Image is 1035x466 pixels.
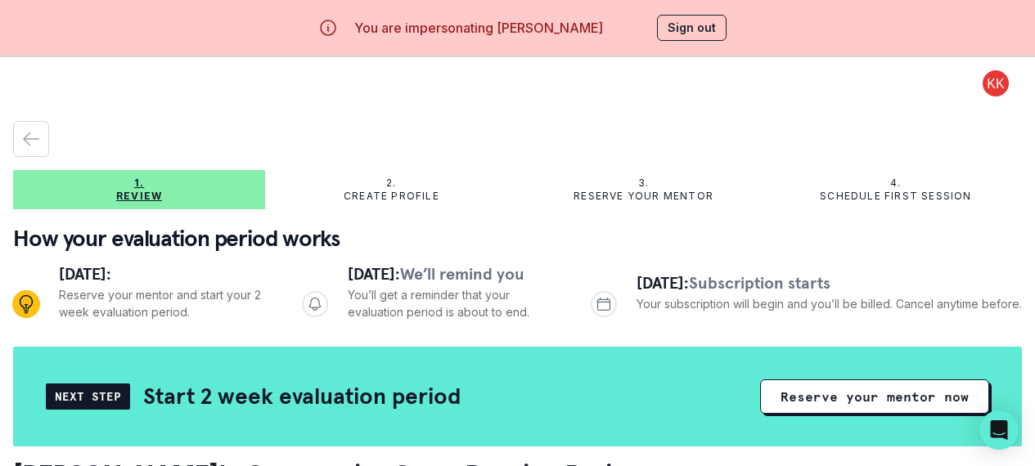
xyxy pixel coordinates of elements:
p: Schedule first session [820,190,971,203]
button: Reserve your mentor now [760,379,989,414]
p: How your evaluation period works [13,222,1022,255]
p: 1. [134,177,144,190]
span: [DATE]: [348,263,400,285]
button: Sign out [657,15,727,41]
span: [DATE]: [637,272,689,293]
h2: Start 2 week evaluation period [143,382,461,410]
p: Reserve your mentor [574,190,713,203]
p: 4. [890,177,901,190]
button: profile picture [970,70,1022,96]
div: Open Intercom Messenger [979,410,1019,450]
span: We’ll remind you [400,263,524,285]
div: Next Step [46,383,130,410]
p: Review [116,190,162,203]
span: [DATE]: [59,263,111,285]
p: You are impersonating [PERSON_NAME] [354,18,603,38]
p: You’ll get a reminder that your evaluation period is about to end. [348,286,565,320]
p: 2. [386,177,396,190]
p: Create profile [344,190,439,203]
p: Your subscription will begin and you’ll be billed. Cancel anytime before. [637,295,1022,312]
span: Subscription starts [689,272,830,293]
p: 3. [638,177,649,190]
p: Reserve your mentor and start your 2 week evaluation period. [59,286,276,320]
div: Progress [13,262,1022,347]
